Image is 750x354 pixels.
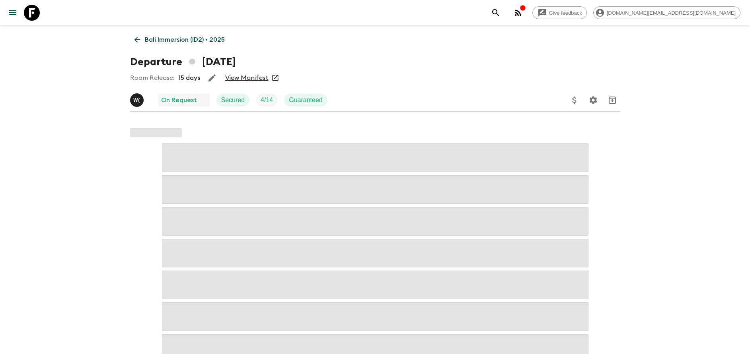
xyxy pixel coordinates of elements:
[545,10,586,16] span: Give feedback
[178,73,200,83] p: 15 days
[567,92,582,108] button: Update Price, Early Bird Discount and Costs
[161,95,197,105] p: On Request
[602,10,740,16] span: [DOMAIN_NAME][EMAIL_ADDRESS][DOMAIN_NAME]
[604,92,620,108] button: Archive (Completed, Cancelled or Unsynced Departures only)
[532,6,587,19] a: Give feedback
[261,95,273,105] p: 4 / 14
[5,5,21,21] button: menu
[289,95,323,105] p: Guaranteed
[221,95,245,105] p: Secured
[130,54,236,70] h1: Departure [DATE]
[130,93,145,107] button: W(
[488,5,504,21] button: search adventures
[145,35,225,44] p: Bali Immersion (ID2) • 2025
[585,92,601,108] button: Settings
[130,32,229,48] a: Bali Immersion (ID2) • 2025
[256,94,278,106] div: Trip Fill
[130,96,145,102] span: Wawan (Made) Murawan
[130,73,174,83] p: Room Release:
[216,94,250,106] div: Secured
[225,74,269,82] a: View Manifest
[593,6,740,19] div: [DOMAIN_NAME][EMAIL_ADDRESS][DOMAIN_NAME]
[133,97,140,103] p: W (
